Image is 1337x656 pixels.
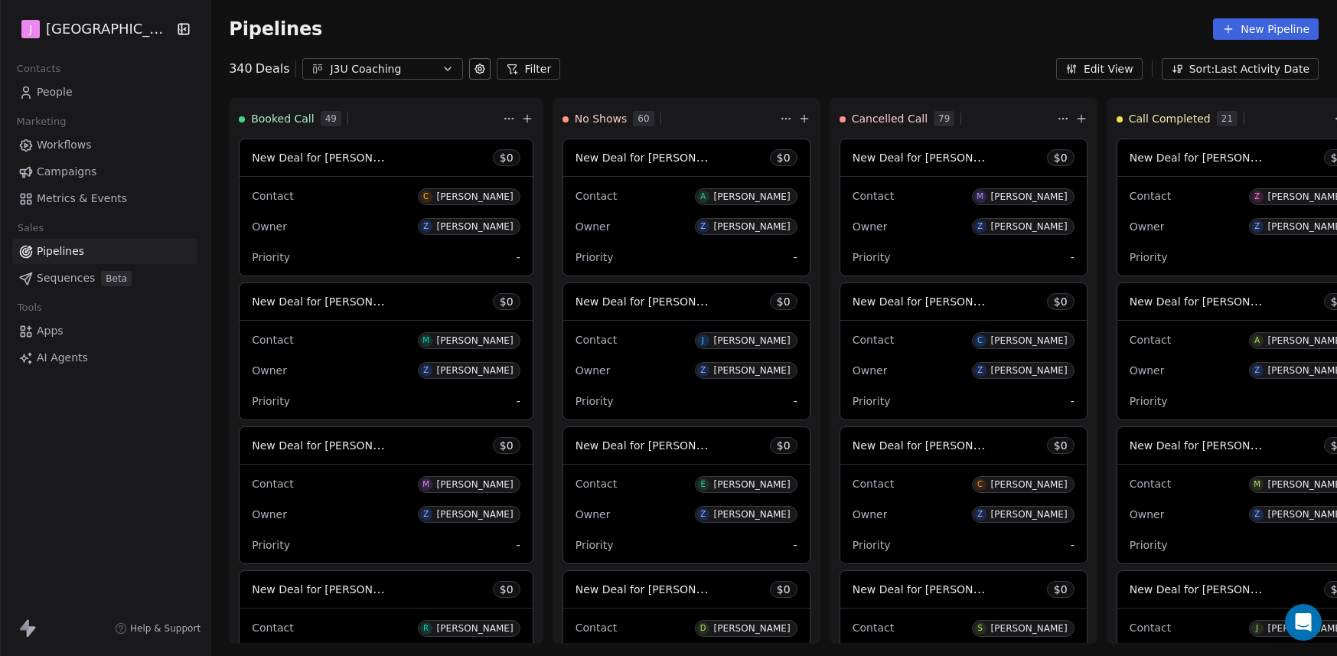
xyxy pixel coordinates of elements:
span: New Deal for [PERSON_NAME] [1130,150,1291,165]
span: Contact [576,334,617,346]
div: A [1254,335,1260,347]
div: [PERSON_NAME] [991,479,1068,490]
span: New Deal for [PERSON_NAME] [252,438,413,452]
div: M [977,191,983,203]
span: - [517,250,520,265]
a: Help & Support [115,622,201,635]
span: Priority [576,539,614,551]
div: C [977,335,983,347]
a: Pipelines [12,239,197,264]
div: Open Intercom Messenger [1285,604,1322,641]
span: Booked Call [251,111,314,126]
button: Sort: Last Activity Date [1162,58,1319,80]
span: Contact [853,190,894,202]
span: Cancelled Call [852,111,928,126]
span: New Deal for [PERSON_NAME] [1130,294,1291,308]
span: Owner [252,220,287,233]
div: J [1256,622,1258,635]
div: M [422,335,429,347]
span: Contact [576,478,617,490]
div: M [1254,478,1260,491]
a: Workflows [12,132,197,158]
span: New Deal for [PERSON_NAME] [252,150,413,165]
span: $ 0 [1054,438,1068,453]
span: Workflows [37,137,92,153]
div: R [423,622,429,635]
span: $ 0 [500,150,514,165]
span: Contact [576,190,617,202]
span: - [794,393,797,409]
a: SequencesBeta [12,266,197,291]
span: $ 0 [500,582,514,597]
div: New Deal for [PERSON_NAME]$0ContactC[PERSON_NAME]OwnerZ[PERSON_NAME]Priority- [840,426,1088,564]
span: Priority [1130,395,1168,407]
span: AI Agents [37,350,88,366]
span: Priority [252,395,290,407]
span: Owner [252,508,287,521]
div: [PERSON_NAME] [714,509,791,520]
span: Priority [853,539,891,551]
span: New Deal for [PERSON_NAME] [1130,582,1291,596]
span: Priority [576,395,614,407]
span: Contact [252,190,293,202]
span: Owner [853,220,888,233]
span: Help & Support [130,622,201,635]
div: [PERSON_NAME] [714,221,791,232]
span: Owner [853,508,888,521]
div: [PERSON_NAME] [714,479,791,490]
span: $ 0 [1054,150,1068,165]
span: New Deal for [PERSON_NAME] [576,438,737,452]
span: Contact [576,622,617,634]
span: Deals [256,60,290,78]
span: Priority [576,251,614,263]
div: Cancelled Call79 [840,99,1054,139]
div: C [977,478,983,491]
span: 60 [633,111,654,126]
div: A [700,191,706,203]
div: Z [977,220,983,233]
span: Owner [853,364,888,377]
div: New Deal for [PERSON_NAME]$0ContactC[PERSON_NAME]OwnerZ[PERSON_NAME]Priority- [840,282,1088,420]
span: Metrics & Events [37,191,127,207]
div: J [702,335,704,347]
span: $ 0 [500,294,514,309]
span: $ 0 [777,150,791,165]
span: Contacts [10,57,67,80]
span: $ 0 [1054,582,1068,597]
span: 21 [1217,111,1238,126]
div: [PERSON_NAME] [437,509,514,520]
span: 79 [934,111,954,126]
span: - [1071,537,1074,553]
div: Z [977,364,983,377]
span: - [1071,250,1074,265]
span: Contact [1130,334,1171,346]
div: New Deal for [PERSON_NAME]$0ContactE[PERSON_NAME]OwnerZ[PERSON_NAME]Priority- [563,426,810,564]
span: No Shows [575,111,628,126]
div: [PERSON_NAME] [991,365,1068,376]
div: [PERSON_NAME] [437,479,514,490]
a: Campaigns [12,159,197,184]
div: Z [1254,364,1260,377]
span: Apps [37,323,64,339]
span: - [517,393,520,409]
div: [PERSON_NAME] [437,335,514,346]
span: Contact [853,622,894,634]
div: [PERSON_NAME] [991,221,1068,232]
div: M [422,478,429,491]
div: [PERSON_NAME] [437,365,514,376]
span: - [517,537,520,553]
div: Z [700,220,706,233]
div: [PERSON_NAME] [437,623,514,634]
div: Call Completed21 [1117,99,1331,139]
div: Z [1254,191,1260,203]
a: AI Agents [12,345,197,370]
span: Owner [1130,364,1165,377]
a: Apps [12,318,197,344]
span: Contact [252,334,293,346]
span: Pipelines [37,243,84,259]
button: Edit View [1056,58,1143,80]
span: Call Completed [1129,111,1211,126]
div: C [423,191,429,203]
span: Contact [853,478,894,490]
div: Z [1254,220,1260,233]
